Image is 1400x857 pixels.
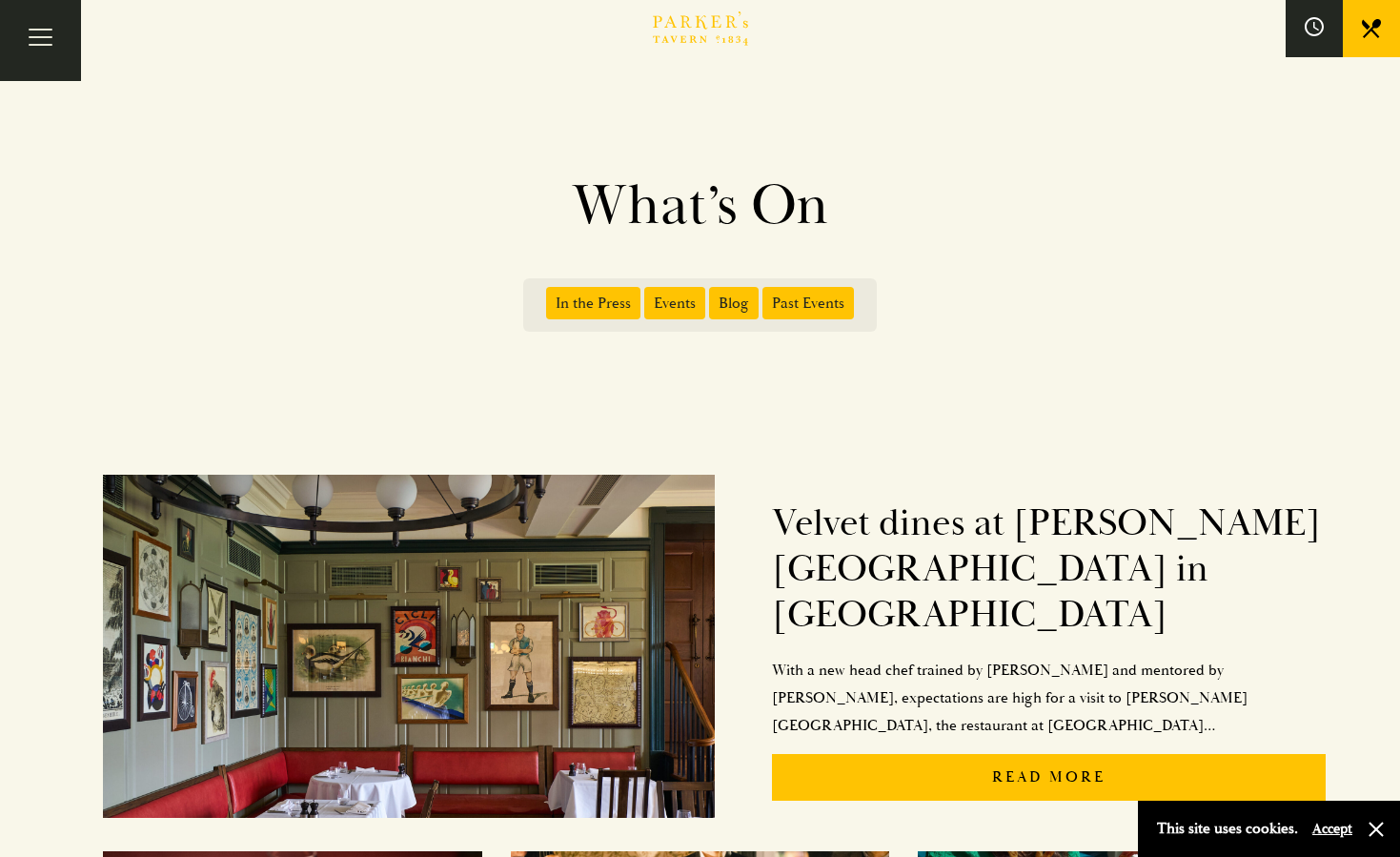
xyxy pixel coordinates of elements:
span: Past Events [762,287,854,319]
h1: What’s On [157,172,1244,240]
h2: Velvet dines at [PERSON_NAME][GEOGRAPHIC_DATA] in [GEOGRAPHIC_DATA] [772,500,1327,638]
a: Velvet dines at [PERSON_NAME][GEOGRAPHIC_DATA] in [GEOGRAPHIC_DATA]With a new head chef trained b... [103,475,1326,824]
button: Close and accept [1367,820,1386,839]
span: Blog [709,287,759,319]
p: This site uses cookies. [1157,815,1298,843]
span: In the Press [546,287,640,319]
p: Read More [772,754,1327,801]
button: Accept [1312,820,1352,838]
span: Events [644,287,705,319]
p: With a new head chef trained by [PERSON_NAME] and mentored by [PERSON_NAME], expectations are hig... [772,657,1327,739]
